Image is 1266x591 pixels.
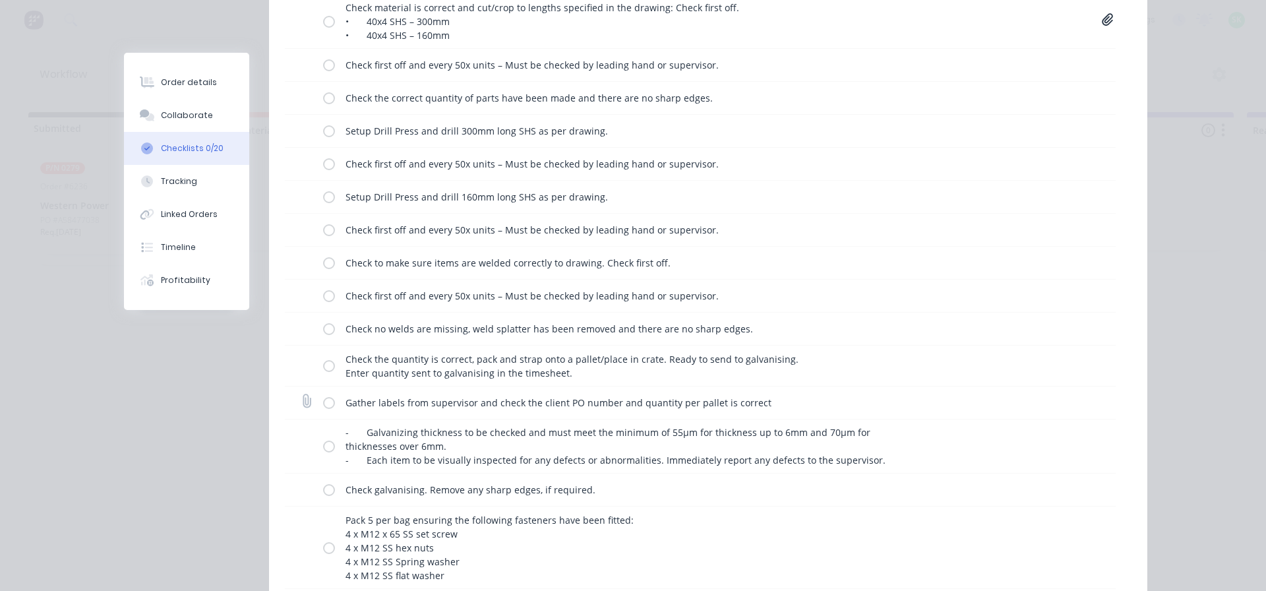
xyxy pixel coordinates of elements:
textarea: - Galvanizing thickness to be checked and must meet the minimum of 55µm for thickness up to 6mm a... [340,423,913,470]
div: Collaborate [161,109,213,121]
button: Collaborate [124,99,249,132]
button: Timeline [124,231,249,264]
textarea: Check to make sure items are welded correctly to drawing. Check first off. [340,253,913,272]
textarea: Setup Drill Press and drill 160mm long SHS as per drawing. [340,187,913,206]
div: Timeline [161,241,196,253]
textarea: Check the correct quantity of parts have been made and there are no sharp edges. [340,88,913,108]
textarea: Setup Drill Press and drill 300mm long SHS as per drawing. [340,121,913,140]
textarea: Gather labels from supervisor and check the client PO number and quantity per pallet is correct [340,393,913,412]
textarea: Check first off and every 50x units – Must be checked by leading hand or supervisor. [340,55,913,75]
textarea: Check first off and every 50x units – Must be checked by leading hand or supervisor. [340,220,913,239]
textarea: Check the quantity is correct, pack and strap onto a pallet/place in crate. Ready to send to galv... [340,350,913,383]
button: Profitability [124,264,249,297]
div: Profitability [161,274,210,286]
div: Checklists 0/20 [161,142,224,154]
textarea: Check first off and every 50x units – Must be checked by leading hand or supervisor. [340,286,913,305]
button: Checklists 0/20 [124,132,249,165]
textarea: Check no welds are missing, weld splatter has been removed and there are no sharp edges. [340,319,913,338]
button: Tracking [124,165,249,198]
textarea: Check first off and every 50x units – Must be checked by leading hand or supervisor. [340,154,913,173]
textarea: Check galvanising. Remove any sharp edges, if required. [340,480,913,499]
div: Linked Orders [161,208,218,220]
button: Linked Orders [124,198,249,231]
div: Tracking [161,175,197,187]
div: Order details [161,77,217,88]
button: Order details [124,66,249,99]
textarea: Pack 5 per bag ensuring the following fasteners have been fitted: 4 x M12 x 65 SS set screw 4 x M... [340,511,913,585]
